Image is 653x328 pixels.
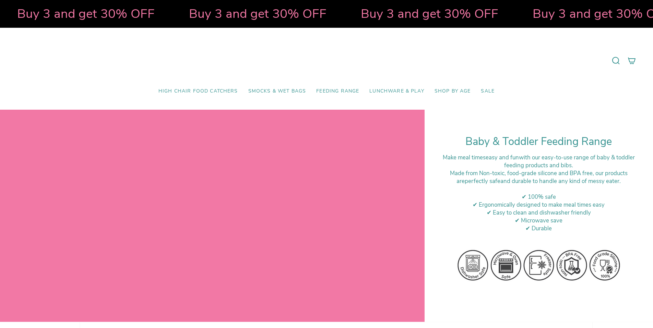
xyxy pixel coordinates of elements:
[442,154,636,169] div: Make meal times with our easy-to-use range of baby & toddler feeding products and bibs.
[476,83,500,99] a: SALE
[455,169,628,185] span: ade from Non-toxic, food-grade silicone and BPA free, our products are and durable to handle any ...
[153,83,243,99] a: High Chair Food Catchers
[515,217,562,224] span: ✔ Microwave save
[442,201,636,209] div: ✔ Ergonomically designed to make meal times easy
[316,88,359,94] span: Feeding Range
[268,38,386,83] a: Mumma’s Little Helpers
[442,135,636,148] h1: Baby & Toddler Feeding Range
[481,88,495,94] span: SALE
[442,224,636,232] div: ✔ Durable
[158,88,238,94] span: High Chair Food Catchers
[188,5,326,22] strong: Buy 3 and get 30% OFF
[369,88,424,94] span: Lunchware & Play
[429,83,476,99] a: Shop by Age
[486,154,519,161] strong: easy and fun
[243,83,311,99] a: Smocks & Wet Bags
[435,88,471,94] span: Shop by Age
[465,177,500,185] strong: perfectly safe
[360,5,498,22] strong: Buy 3 and get 30% OFF
[442,209,636,217] div: ✔ Easy to clean and dishwasher friendly
[248,88,306,94] span: Smocks & Wet Bags
[442,193,636,201] div: ✔ 100% safe
[16,5,154,22] strong: Buy 3 and get 30% OFF
[442,169,636,185] div: M
[364,83,429,99] a: Lunchware & Play
[311,83,364,99] a: Feeding Range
